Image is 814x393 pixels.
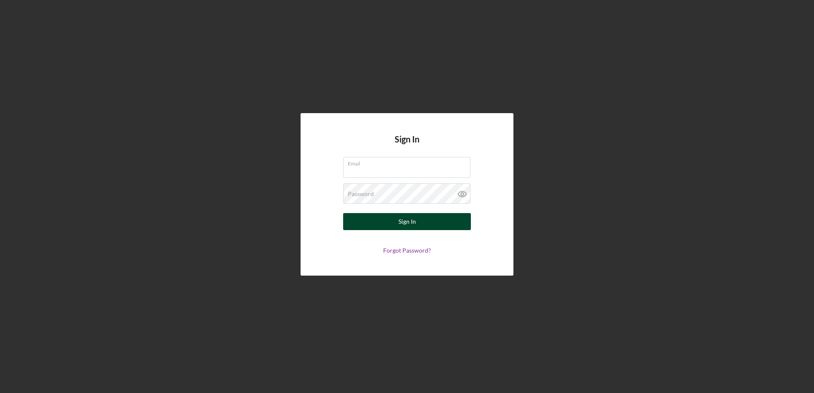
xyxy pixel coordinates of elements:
label: Password [348,191,374,197]
h4: Sign In [395,134,419,157]
a: Forgot Password? [383,247,431,254]
label: Email [348,157,470,167]
button: Sign In [343,213,471,230]
div: Sign In [398,213,416,230]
